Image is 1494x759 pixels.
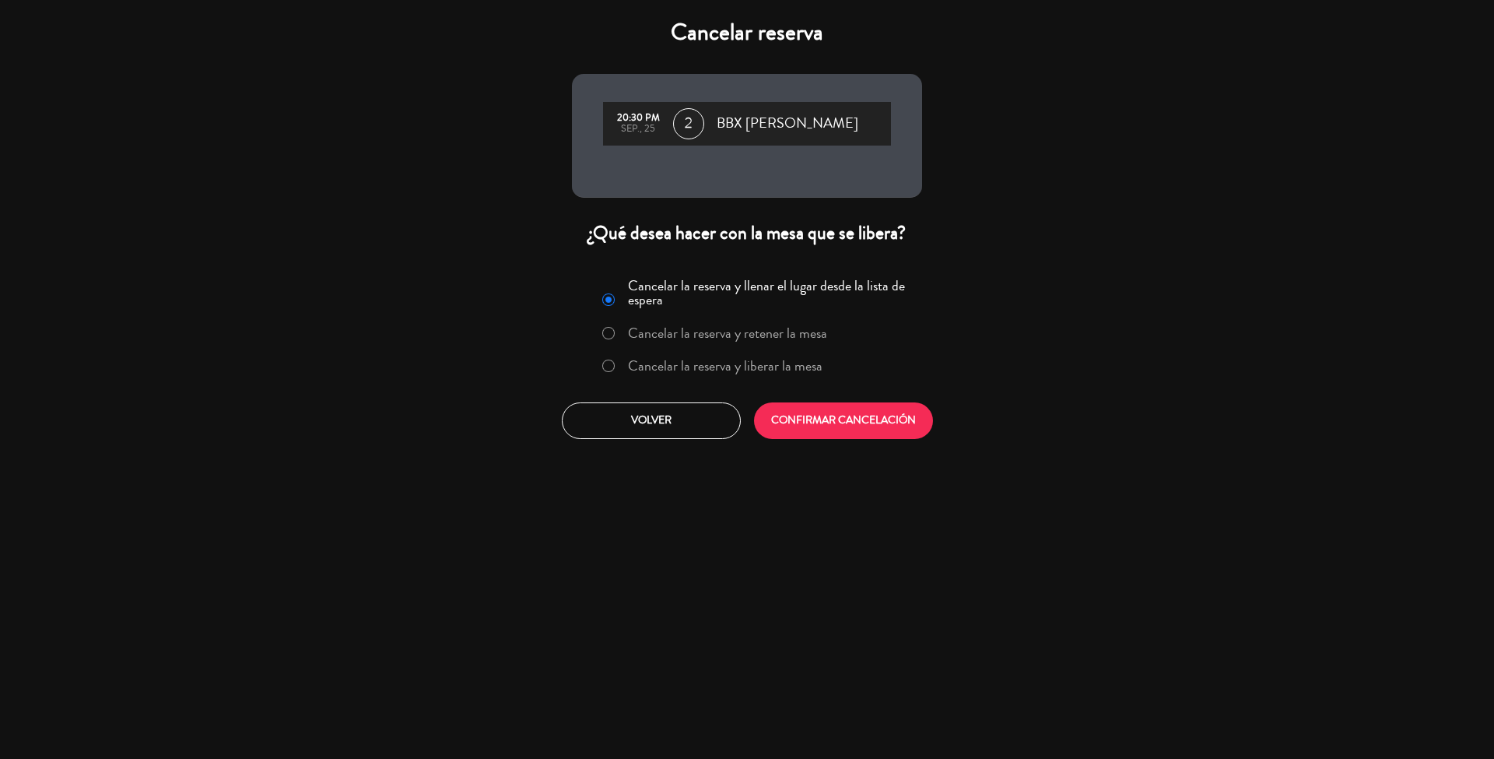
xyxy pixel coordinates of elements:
[628,326,827,340] label: Cancelar la reserva y retener la mesa
[562,402,741,439] button: Volver
[572,19,922,47] h4: Cancelar reserva
[611,124,665,135] div: sep., 25
[754,402,933,439] button: CONFIRMAR CANCELACIÓN
[572,221,922,245] div: ¿Qué desea hacer con la mesa que se libera?
[628,279,913,307] label: Cancelar la reserva y llenar el lugar desde la lista de espera
[673,108,704,139] span: 2
[717,112,858,135] span: BBX [PERSON_NAME]
[611,113,665,124] div: 20:30 PM
[628,359,822,373] label: Cancelar la reserva y liberar la mesa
